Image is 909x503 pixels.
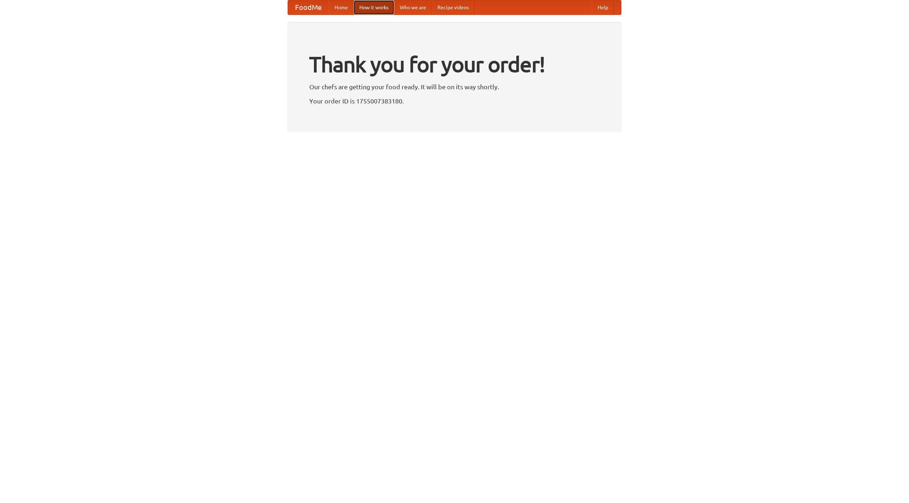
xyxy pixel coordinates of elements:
[309,47,600,81] h1: Thank you for your order!
[432,0,474,15] a: Recipe videos
[354,0,394,15] a: How it works
[329,0,354,15] a: Home
[394,0,432,15] a: Who we are
[592,0,614,15] a: Help
[288,0,329,15] a: FoodMe
[309,96,600,106] p: Your order ID is 1755007383180.
[309,81,600,92] p: Our chefs are getting your food ready. It will be on its way shortly.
